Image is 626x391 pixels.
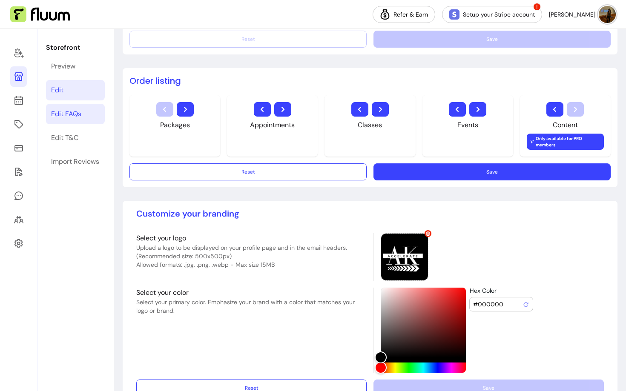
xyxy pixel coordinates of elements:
button: Reset [129,163,367,180]
p: Allowed formats: .jpg, .png, .webp - Max size 15MB [136,260,367,269]
span: Only available for PRO members [527,134,604,150]
img: Stripe Icon [449,9,459,20]
p: Select your color [136,288,367,298]
div: Packages [160,120,190,130]
p: Select your logo [136,233,367,243]
span: ! [533,3,541,11]
a: Edit T&C [46,128,105,148]
div: Edit [51,85,63,95]
div: Edit T&C [51,133,78,143]
div: Logo [381,233,428,281]
div: Classes [358,120,382,130]
span: Hex Color [470,287,497,294]
h2: Order listing [129,75,611,87]
button: avatar[PERSON_NAME] [549,6,616,23]
img: https://d22cr2pskkweo8.cloudfront.net/59a8e7c6-a8cb-440c-b2eb-19f19311cfcf [381,234,428,280]
a: Sales [10,138,27,158]
a: Import Reviews [46,151,105,172]
input: Hex Color [473,300,523,308]
div: Import Reviews [51,157,99,167]
a: Storefront [10,66,27,87]
a: My Messages [10,186,27,206]
div: Events [457,120,478,130]
button: Save [373,163,611,180]
a: Offerings [10,114,27,134]
div: Preview [51,61,75,71]
a: Preview [46,56,105,77]
div: Hue [381,362,466,373]
a: Calendar [10,90,27,111]
p: Customize your branding [136,208,604,220]
a: Forms [10,162,27,182]
p: Select your primary color. Emphasize your brand with a color that matches your logo or brand. [136,298,367,315]
span: [PERSON_NAME] [549,10,595,19]
a: Settings [10,233,27,254]
p: Upload a logo to be displayed on your profile page and in the email headers. (Recommended size: 5... [136,243,367,260]
div: Appointments [250,120,295,130]
a: Edit [46,80,105,100]
div: Content [553,120,578,130]
img: avatar [599,6,616,23]
a: Edit FAQs [46,104,105,124]
div: Color [381,288,466,357]
a: Refer & Earn [373,6,435,23]
p: Storefront [46,43,105,53]
img: Fluum Logo [10,6,70,23]
div: Edit FAQs [51,109,81,119]
a: Setup your Stripe account [442,6,542,23]
a: Home [10,43,27,63]
a: Clients [10,209,27,230]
